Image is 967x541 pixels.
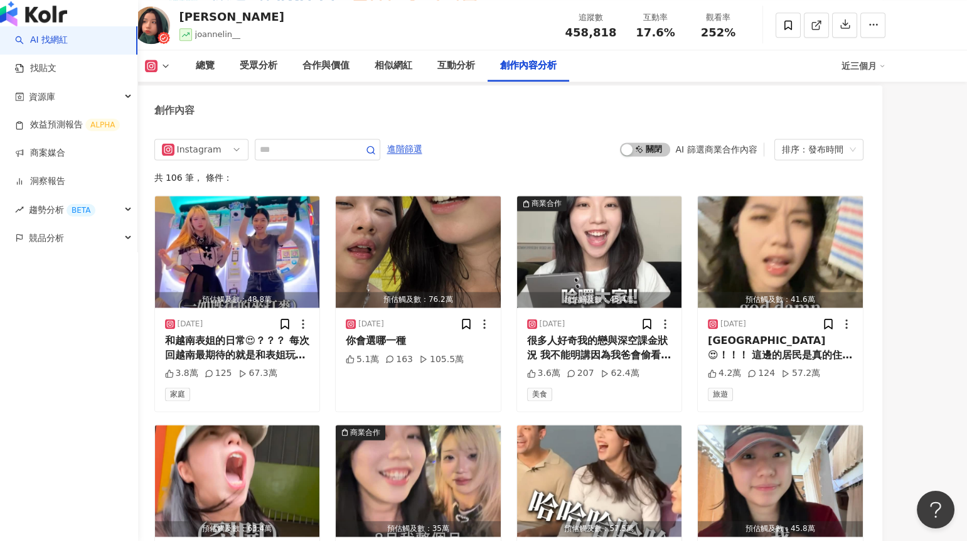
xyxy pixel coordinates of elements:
[358,319,384,329] div: [DATE]
[15,62,56,75] a: 找貼文
[698,196,863,308] img: post-image
[601,367,639,380] div: 62.4萬
[387,139,423,159] button: 進階篩選
[179,9,284,24] div: [PERSON_NAME]
[15,175,65,188] a: 洞察報告
[708,367,741,380] div: 4.2萬
[698,521,863,537] div: 預估觸及數：45.8萬
[375,58,412,73] div: 相似網紅
[437,58,475,73] div: 互動分析
[698,196,863,308] button: 預估觸及數：41.6萬
[154,173,863,183] div: 共 106 筆 ， 條件：
[205,367,232,380] div: 125
[240,58,277,73] div: 受眾分析
[517,196,682,308] img: post-image
[196,58,215,73] div: 總覽
[701,26,736,39] span: 252%
[517,425,682,537] button: 預估觸及數：57.5萬
[782,139,845,159] div: 排序：發布時間
[178,319,203,329] div: [DATE]
[165,367,198,380] div: 3.8萬
[346,353,379,366] div: 5.1萬
[155,196,320,308] img: post-image
[177,139,218,159] div: Instagram
[155,196,320,308] button: 預估觸及數：48.8萬
[350,426,380,439] div: 商業合作
[336,425,501,537] img: post-image
[15,119,120,131] a: 效益預測報告ALPHA
[540,319,565,329] div: [DATE]
[708,334,853,362] div: [GEOGRAPHIC_DATA]😍！！！ 這邊的居民是真的住在水上 超級酷！ 他們會開小船過來問你要不要買[GEOGRAPHIC_DATA]有趣的體驗！ （然後我媽一直買東西超好笑
[195,29,240,39] span: joannelin__
[302,58,350,73] div: 合作與價值
[165,387,190,401] span: 家庭
[708,387,733,401] span: 旅遊
[517,425,682,537] img: post-image
[698,425,863,537] img: post-image
[517,292,682,308] div: 預估觸及數：45.4萬
[15,147,65,159] a: 商案媒合
[155,521,320,537] div: 預估觸及數：63.4萬
[165,334,310,362] div: 和越南表姐的日常😍？？？ 每次回越南最期待的就是和表姐玩 She’s my best friend 我們的對話非常unhinged我已經剪掉超多了💀 話說她超漂亮的吧！！！
[517,196,682,308] button: 商業合作預估觸及數：45.4萬
[917,491,954,528] iframe: Help Scout Beacon - Open
[565,11,617,24] div: 追蹤數
[155,425,320,537] img: post-image
[841,56,885,76] div: 近三個月
[419,353,464,366] div: 105.5萬
[29,224,64,252] span: 競品分析
[336,425,501,537] button: 商業合作預估觸及數：35萬
[698,292,863,308] div: 預估觸及數：41.6萬
[15,205,24,214] span: rise
[675,144,757,154] div: AI 篩選商業合作內容
[29,83,55,111] span: 資源庫
[781,367,820,380] div: 57.2萬
[238,367,277,380] div: 67.3萬
[695,11,742,24] div: 觀看率
[387,139,422,159] span: 進階篩選
[527,387,552,401] span: 美食
[698,425,863,537] button: 預估觸及數：45.8萬
[155,292,320,308] div: 預估觸及數：48.8萬
[67,204,95,217] div: BETA
[532,197,562,210] div: 商業合作
[636,26,675,39] span: 17.6%
[517,521,682,537] div: 預估觸及數：57.5萬
[720,319,746,329] div: [DATE]
[336,292,501,308] div: 預估觸及數：76.2萬
[336,521,501,537] div: 預估觸及數：35萬
[500,58,557,73] div: 創作內容分析
[632,11,680,24] div: 互動率
[15,34,68,46] a: searchAI 找網紅
[155,425,320,537] button: 預估觸及數：63.4萬
[527,367,560,380] div: 3.6萬
[567,367,594,380] div: 207
[154,104,195,117] div: 創作內容
[565,26,617,39] span: 458,818
[336,196,501,308] button: 預估觸及數：76.2萬
[747,367,775,380] div: 124
[336,196,501,308] img: post-image
[346,334,491,348] div: 你會選哪一種
[527,334,672,362] div: 很多人好奇我的戀與深空課金狀況 我不能明講因為我爸會偷看我IG 講出來的話會被打ㄙˇ😍 我只能偷偷說我很常買到禮包八💀💀 每次新卡池一出來我就會大破財 常常得在生活中其他地方省錢 省省吧 叫fo...
[385,353,413,366] div: 163
[29,196,95,224] span: 趨勢分析
[132,6,170,44] img: KOL Avatar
